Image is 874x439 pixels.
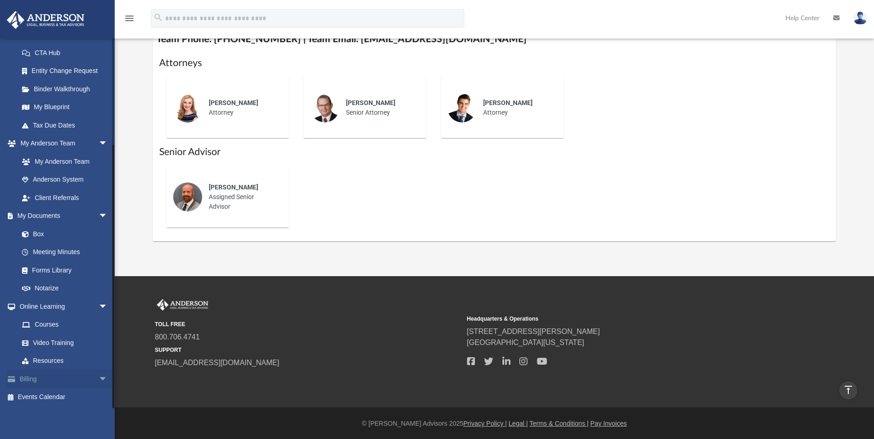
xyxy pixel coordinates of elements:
[124,13,135,24] i: menu
[155,333,200,341] a: 800.706.4741
[6,388,122,406] a: Events Calendar
[155,320,461,328] small: TOLL FREE
[13,116,122,134] a: Tax Due Dates
[6,370,122,388] a: Billingarrow_drop_down
[153,29,836,50] h4: Team Phone: [PHONE_NUMBER] | Team Email: [EMAIL_ADDRESS][DOMAIN_NAME]
[483,99,533,106] span: [PERSON_NAME]
[6,207,117,225] a: My Documentsarrow_drop_down
[853,11,867,25] img: User Pic
[153,12,163,22] i: search
[13,261,112,279] a: Forms Library
[99,207,117,226] span: arrow_drop_down
[115,419,874,428] div: © [PERSON_NAME] Advisors 2025
[447,93,477,122] img: thumbnail
[590,420,627,427] a: Pay Invoices
[99,134,117,153] span: arrow_drop_down
[529,420,589,427] a: Terms & Conditions |
[159,56,830,70] h1: Attorneys
[124,17,135,24] a: menu
[509,420,528,427] a: Legal |
[13,225,112,243] a: Box
[202,92,283,124] div: Attorney
[209,183,258,191] span: [PERSON_NAME]
[13,279,117,298] a: Notarize
[209,99,258,106] span: [PERSON_NAME]
[477,92,557,124] div: Attorney
[13,171,117,189] a: Anderson System
[13,352,117,370] a: Resources
[99,297,117,316] span: arrow_drop_down
[13,243,117,261] a: Meeting Minutes
[467,328,600,335] a: [STREET_ADDRESS][PERSON_NAME]
[159,145,830,159] h1: Senior Advisor
[310,93,340,122] img: thumbnail
[467,315,773,323] small: Headquarters & Operations
[13,189,117,207] a: Client Referrals
[13,316,117,334] a: Courses
[13,62,122,80] a: Entity Change Request
[155,346,461,354] small: SUPPORT
[155,299,210,311] img: Anderson Advisors Platinum Portal
[99,370,117,389] span: arrow_drop_down
[155,359,279,367] a: [EMAIL_ADDRESS][DOMAIN_NAME]
[843,384,854,395] i: vertical_align_top
[839,381,858,400] a: vertical_align_top
[346,99,395,106] span: [PERSON_NAME]
[467,339,585,346] a: [GEOGRAPHIC_DATA][US_STATE]
[202,176,283,218] div: Assigned Senior Advisor
[6,134,117,153] a: My Anderson Teamarrow_drop_down
[13,80,122,98] a: Binder Walkthrough
[13,98,117,117] a: My Blueprint
[340,92,420,124] div: Senior Attorney
[6,297,117,316] a: Online Learningarrow_drop_down
[13,44,122,62] a: CTA Hub
[13,333,112,352] a: Video Training
[173,93,202,122] img: thumbnail
[463,420,507,427] a: Privacy Policy |
[13,152,112,171] a: My Anderson Team
[173,182,202,211] img: thumbnail
[4,11,87,29] img: Anderson Advisors Platinum Portal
